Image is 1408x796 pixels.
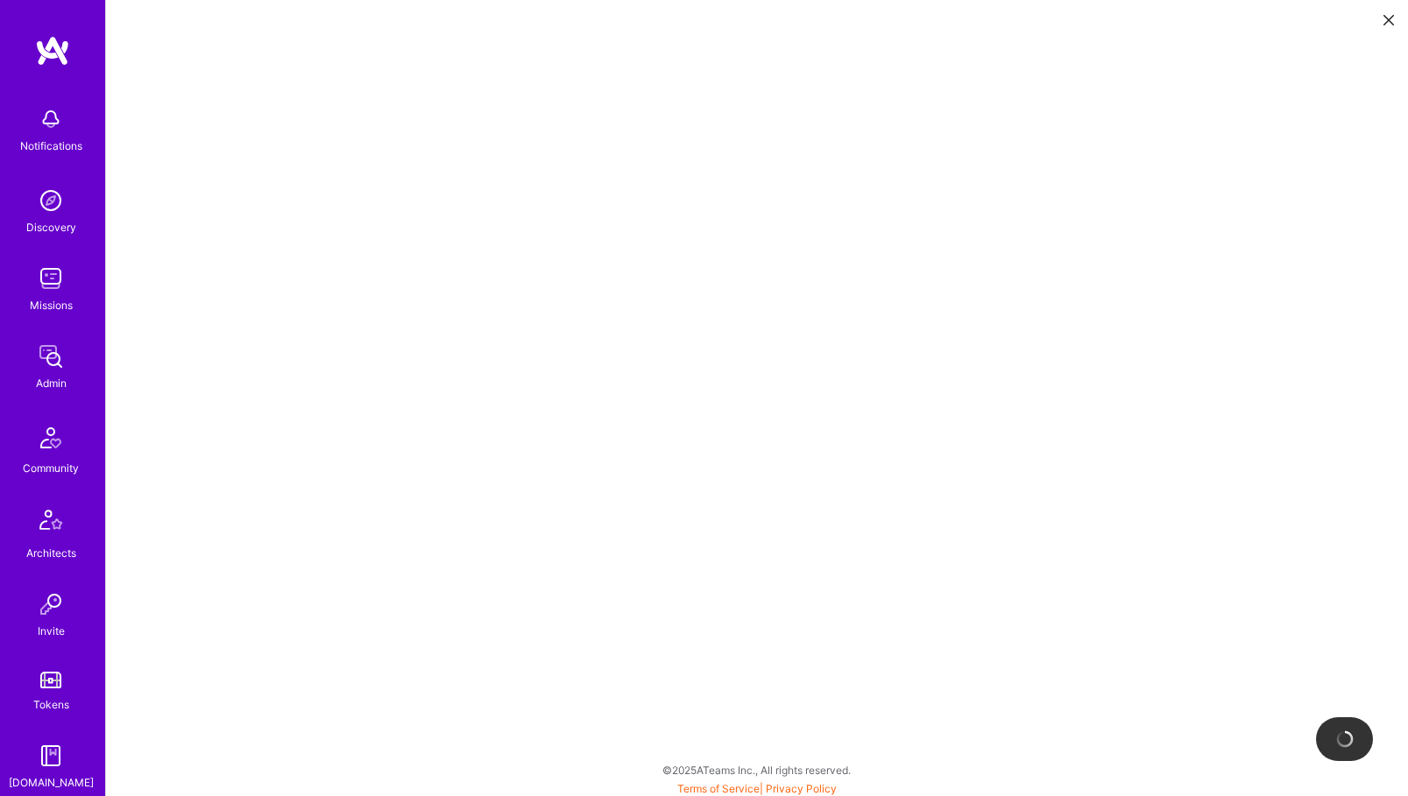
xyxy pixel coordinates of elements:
[1383,15,1394,25] i: icon Close
[33,261,68,296] img: teamwork
[40,672,61,688] img: tokens
[33,339,68,374] img: admin teamwork
[33,183,68,218] img: discovery
[26,544,76,562] div: Architects
[20,137,82,155] div: Notifications
[1335,729,1355,749] img: loading
[30,502,72,544] img: Architects
[9,773,94,792] div: [DOMAIN_NAME]
[38,622,65,640] div: Invite
[36,374,67,392] div: Admin
[33,738,68,773] img: guide book
[33,695,69,714] div: Tokens
[33,587,68,622] img: Invite
[33,102,68,137] img: bell
[35,35,70,67] img: logo
[26,218,76,236] div: Discovery
[23,459,79,477] div: Community
[30,296,73,314] div: Missions
[30,417,72,459] img: Community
